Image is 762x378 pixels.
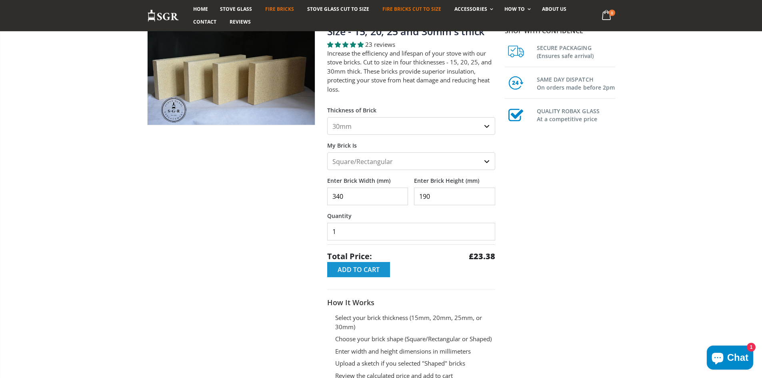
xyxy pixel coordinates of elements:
[537,42,615,60] h3: SECURE PACKAGING (Ensures safe arrival)
[537,74,615,92] h3: SAME DAY DISPATCH On orders made before 2pm
[148,14,315,125] img: 4_fire_bricks_1aa33a0b-dc7a-4843-b288-55f1aa0e36c3_800x_crop_center.jpeg
[327,40,365,48] span: 4.78 stars
[536,3,572,16] a: About us
[265,6,294,12] span: Fire Bricks
[704,346,756,372] inbox-online-store-chat: Shopify online store chat
[327,205,495,220] label: Quantity
[327,49,495,94] p: Increase the efficiency and lifespan of your stove with our stove bricks. Cut to size in four thi...
[504,6,525,12] span: How To
[327,135,495,149] label: My Brick Is
[448,3,497,16] a: Accessories
[327,251,372,262] span: Total Price:
[187,3,214,16] a: Home
[327,170,408,184] label: Enter Brick Width (mm)
[214,3,258,16] a: Stove Glass
[382,6,441,12] span: Fire Bricks Cut To Size
[193,18,216,25] span: Contact
[307,6,369,12] span: Stove Glass Cut To Size
[414,170,495,184] label: Enter Brick Height (mm)
[327,298,495,307] h3: How It Works
[259,3,300,16] a: Fire Bricks
[338,265,380,274] span: Add to Cart
[469,251,495,262] strong: £23.38
[537,106,615,123] h3: QUALITY ROBAX GLASS At a competitive price
[335,359,495,368] li: Upload a sketch if you selected "Shaped" bricks
[454,6,487,12] span: Accessories
[187,16,222,28] a: Contact
[335,334,495,344] li: Choose your brick shape (Square/Rectangular or Shaped)
[230,18,251,25] span: Reviews
[301,3,375,16] a: Stove Glass Cut To Size
[147,9,179,22] img: Stove Glass Replacement
[335,347,495,356] li: Enter width and height dimensions in millimeters
[598,8,615,24] a: 0
[327,100,495,114] label: Thickness of Brick
[193,6,208,12] span: Home
[609,10,615,16] span: 0
[498,3,535,16] a: How To
[335,313,495,331] li: Select your brick thickness (15mm, 20mm, 25mm, or 30mm)
[365,40,395,48] span: 23 reviews
[376,3,447,16] a: Fire Bricks Cut To Size
[327,262,390,277] button: Add to Cart
[220,6,252,12] span: Stove Glass
[224,16,257,28] a: Reviews
[542,6,566,12] span: About us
